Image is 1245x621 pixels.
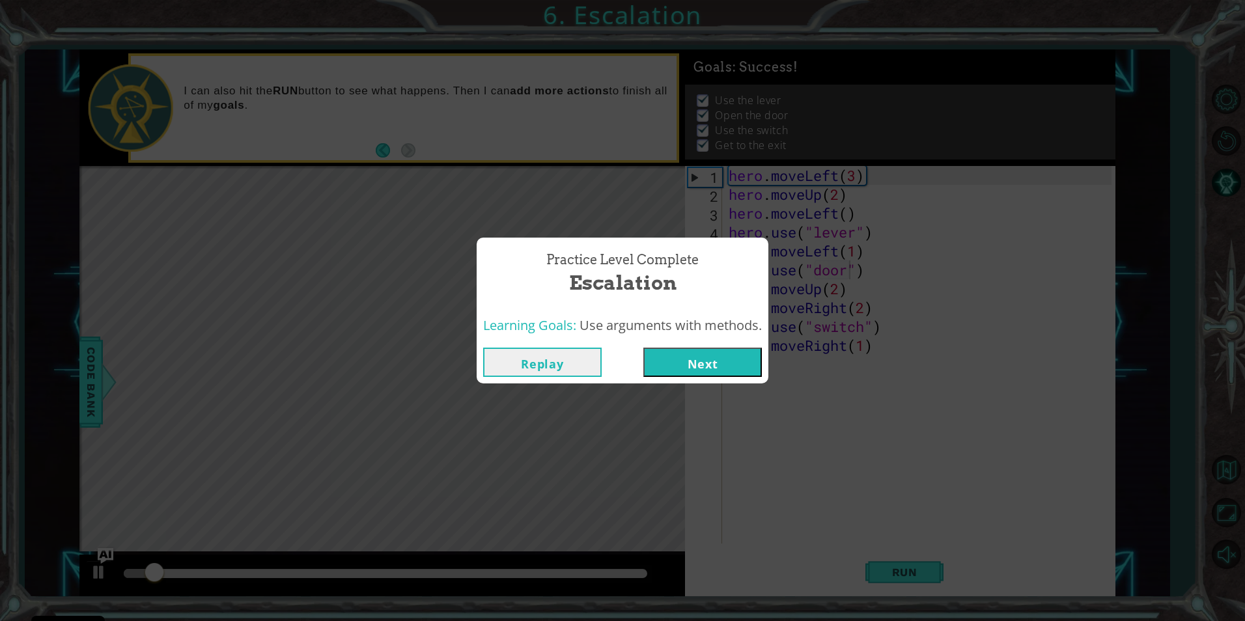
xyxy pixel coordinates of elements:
span: Use arguments with methods. [580,316,762,334]
span: Practice Level Complete [546,251,699,269]
button: Replay [483,348,602,377]
span: Learning Goals: [483,316,576,334]
span: Escalation [569,269,677,297]
button: Next [643,348,762,377]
